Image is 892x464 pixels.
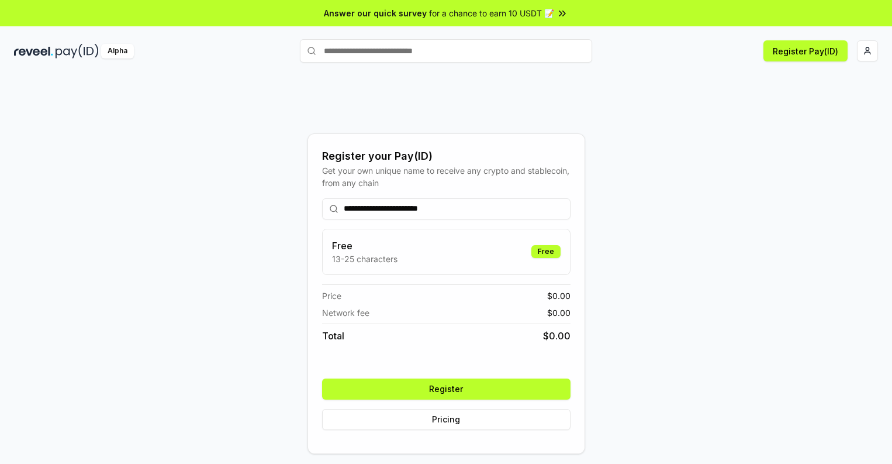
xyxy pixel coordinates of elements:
[14,44,53,59] img: reveel_dark
[332,239,397,253] h3: Free
[322,148,571,164] div: Register your Pay(ID)
[429,7,554,19] span: for a chance to earn 10 USDT 📝
[101,44,134,59] div: Alpha
[322,164,571,189] div: Get your own unique name to receive any crypto and stablecoin, from any chain
[531,245,561,258] div: Free
[56,44,99,59] img: pay_id
[547,307,571,319] span: $ 0.00
[322,307,369,319] span: Network fee
[332,253,397,265] p: 13-25 characters
[543,329,571,343] span: $ 0.00
[322,409,571,430] button: Pricing
[322,379,571,400] button: Register
[763,40,848,61] button: Register Pay(ID)
[322,329,344,343] span: Total
[322,290,341,302] span: Price
[324,7,427,19] span: Answer our quick survey
[547,290,571,302] span: $ 0.00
